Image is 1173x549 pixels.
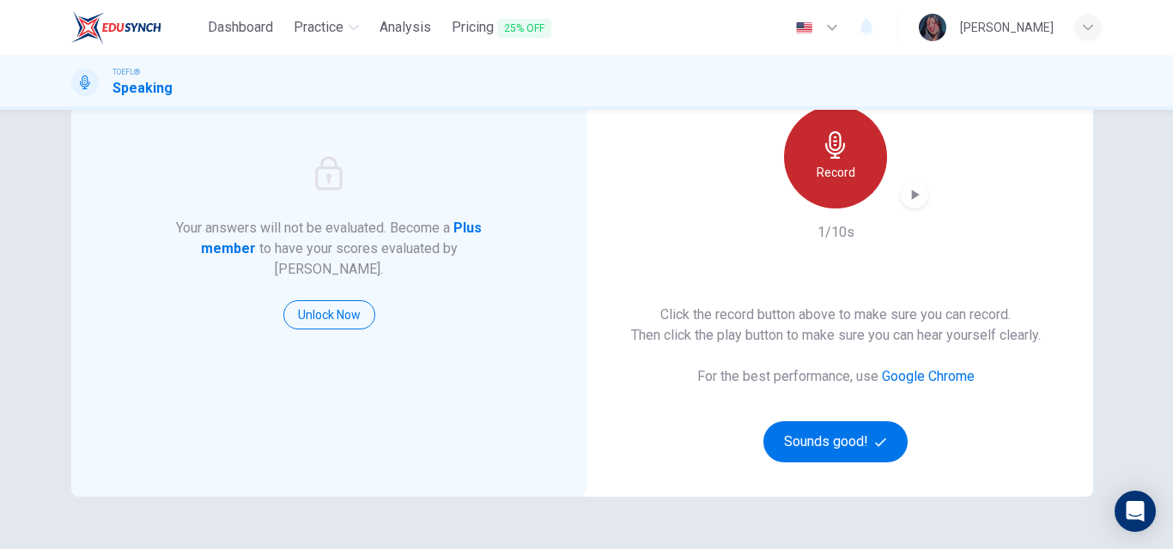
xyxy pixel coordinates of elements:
[201,12,280,43] button: Dashboard
[793,21,815,34] img: en
[287,12,366,43] button: Practice
[201,12,280,44] a: Dashboard
[763,421,908,462] button: Sounds good!
[631,305,1041,346] h6: Click the record button above to make sure you can record. Then click the play button to make sur...
[784,106,887,208] button: Record
[373,12,438,43] button: Analysis
[71,10,161,45] img: EduSynch logo
[294,17,343,38] span: Practice
[697,366,975,387] h6: For the best performance, use
[283,300,375,329] button: Unlock Now
[208,17,273,38] span: Dashboard
[919,14,946,41] img: Profile picture
[960,17,1054,38] div: [PERSON_NAME]
[174,218,484,280] h6: Your answers will not be evaluated. Become a to have your scores evaluated by [PERSON_NAME].
[71,10,201,45] a: EduSynch logo
[882,368,975,384] a: Google Chrome
[817,222,854,243] h6: 1/10s
[817,162,855,183] h6: Record
[380,17,431,38] span: Analysis
[1115,491,1156,532] div: Open Intercom Messenger
[452,17,551,39] span: Pricing
[497,19,551,38] span: 25% OFF
[445,12,558,44] button: Pricing25% OFF
[112,78,173,99] h1: Speaking
[112,66,140,78] span: TOEFL®
[373,12,438,44] a: Analysis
